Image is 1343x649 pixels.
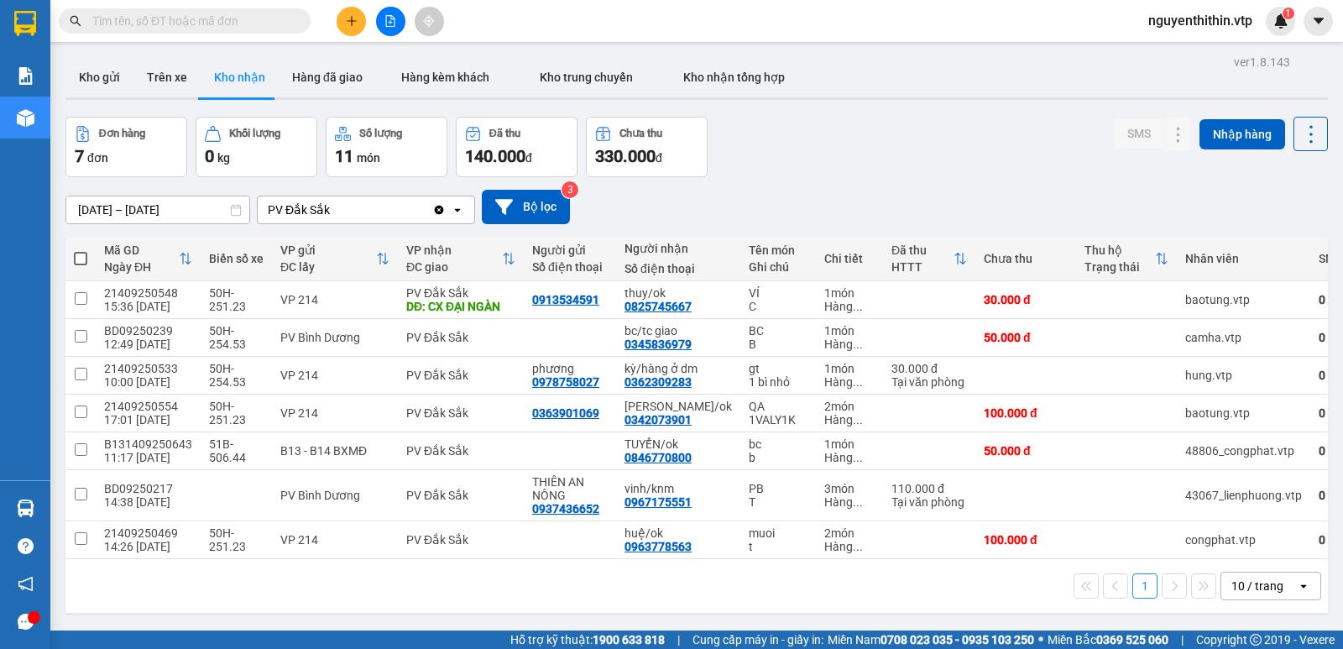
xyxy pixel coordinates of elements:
[624,400,732,413] div: LINH/ok
[525,151,532,165] span: đ
[1231,578,1283,594] div: 10 / trang
[17,109,34,127] img: warehouse-icon
[1185,252,1302,265] div: Nhân viên
[656,151,662,165] span: đ
[1096,633,1168,646] strong: 0369 525 060
[824,338,875,351] div: Hàng thông thường
[280,243,376,257] div: VP gửi
[1185,489,1302,502] div: 43067_lienphuong.vtp
[624,482,732,495] div: vinh/knm
[1273,13,1288,29] img: icon-new-feature
[406,331,515,344] div: PV Đắk Sắk
[1185,444,1302,458] div: 48806_congphat.vtp
[209,362,264,389] div: 50H-254.53
[824,300,875,313] div: Hàng thông thường
[824,495,875,509] div: Hàng thông thường
[335,146,353,166] span: 11
[624,262,732,275] div: Số điện thoại
[824,286,875,300] div: 1 món
[749,540,807,553] div: t
[96,237,201,281] th: Toggle SortBy
[401,71,489,84] span: Hàng kèm khách
[406,406,515,420] div: PV Đắk Sắk
[984,533,1068,547] div: 100.000 đ
[1185,331,1302,344] div: camha.vtp
[1185,293,1302,306] div: baotung.vtp
[104,526,192,540] div: 21409250469
[624,300,692,313] div: 0825745667
[824,451,875,464] div: Hàng thông thường
[891,260,954,274] div: HTTT
[853,300,863,313] span: ...
[104,413,192,427] div: 17:01 [DATE]
[683,71,785,84] span: Kho nhận tổng hợp
[624,437,732,451] div: TUYỂN/ok
[692,631,823,649] span: Cung cấp máy in - giấy in:
[280,331,389,344] div: PV Bình Dương
[70,15,81,27] span: search
[104,451,192,464] div: 11:17 [DATE]
[749,260,807,274] div: Ghi chú
[624,324,732,338] div: bc/tc giao
[1076,237,1177,281] th: Toggle SortBy
[104,338,192,351] div: 12:49 [DATE]
[532,375,599,389] div: 0978758027
[1185,369,1302,382] div: hung.vtp
[196,117,317,177] button: Khối lượng0kg
[104,482,192,495] div: BD09250217
[984,444,1068,458] div: 50.000 đ
[209,400,264,427] div: 50H-251.23
[65,57,133,97] button: Kho gửi
[984,252,1068,265] div: Chưa thu
[92,12,290,30] input: Tìm tên, số ĐT hoặc mã đơn
[456,117,577,177] button: Đã thu140.000đ
[624,286,732,300] div: thuy/ok
[104,400,192,413] div: 21409250554
[749,482,807,495] div: PB
[749,300,807,313] div: C
[357,151,380,165] span: món
[65,117,187,177] button: Đơn hàng7đơn
[406,300,515,313] div: DĐ: CX ĐẠI NGÀN
[624,526,732,540] div: huệ/ok
[104,362,192,375] div: 21409250533
[201,57,279,97] button: Kho nhận
[749,413,807,427] div: 1VALY1K
[406,533,515,547] div: PV Đắk Sắk
[624,495,692,509] div: 0967175551
[883,237,975,281] th: Toggle SortBy
[1304,7,1333,36] button: caret-down
[217,151,230,165] span: kg
[384,15,396,27] span: file-add
[828,631,1034,649] span: Miền Nam
[280,533,389,547] div: VP 214
[824,324,875,338] div: 1 món
[532,362,608,375] div: phương
[1199,119,1285,149] button: Nhập hàng
[624,375,692,389] div: 0362309283
[1283,8,1294,19] sup: 1
[532,293,599,306] div: 0913534591
[17,67,34,85] img: solution-icon
[272,237,398,281] th: Toggle SortBy
[451,203,464,217] svg: open
[824,413,875,427] div: Hàng thông thường
[853,338,863,351] span: ...
[891,243,954,257] div: Đã thu
[332,202,333,218] input: Selected PV Đắk Sắk.
[595,146,656,166] span: 330.000
[279,57,376,97] button: Hàng đã giao
[415,7,444,36] button: aim
[677,631,680,649] span: |
[326,117,447,177] button: Số lượng11món
[1038,636,1043,643] span: ⚪️
[824,252,875,265] div: Chi tiết
[593,633,665,646] strong: 1900 633 818
[1234,53,1290,71] div: ver 1.8.143
[337,7,366,36] button: plus
[853,495,863,509] span: ...
[209,437,264,464] div: 51B-506.44
[209,252,264,265] div: Biển số xe
[891,375,967,389] div: Tại văn phòng
[104,495,192,509] div: 14:38 [DATE]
